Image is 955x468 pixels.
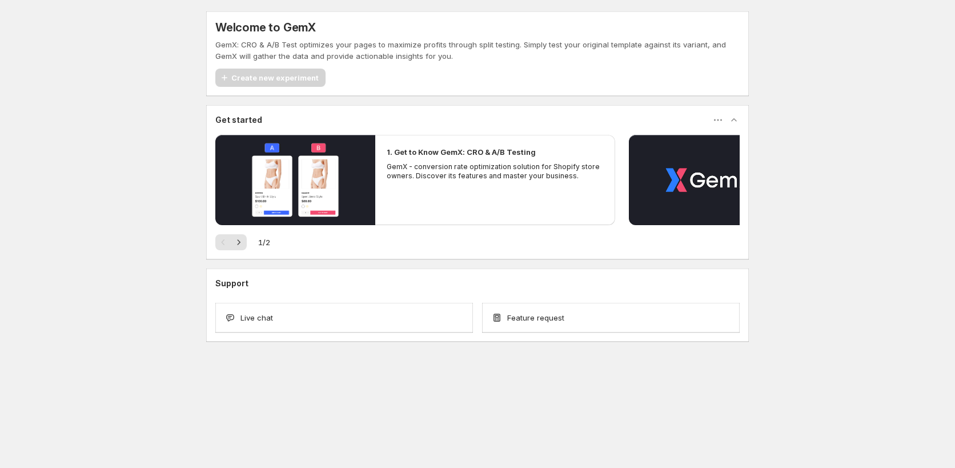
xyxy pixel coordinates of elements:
p: GemX - conversion rate optimization solution for Shopify store owners. Discover its features and ... [387,162,604,181]
span: Live chat [240,312,273,323]
h3: Get started [215,114,262,126]
span: 1 / 2 [258,237,270,248]
h2: 1. Get to Know GemX: CRO & A/B Testing [387,146,536,158]
p: GemX: CRO & A/B Test optimizes your pages to maximize profits through split testing. Simply test ... [215,39,740,62]
h5: Welcome to GemX [215,21,316,34]
h3: Support [215,278,248,289]
span: Feature request [507,312,564,323]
